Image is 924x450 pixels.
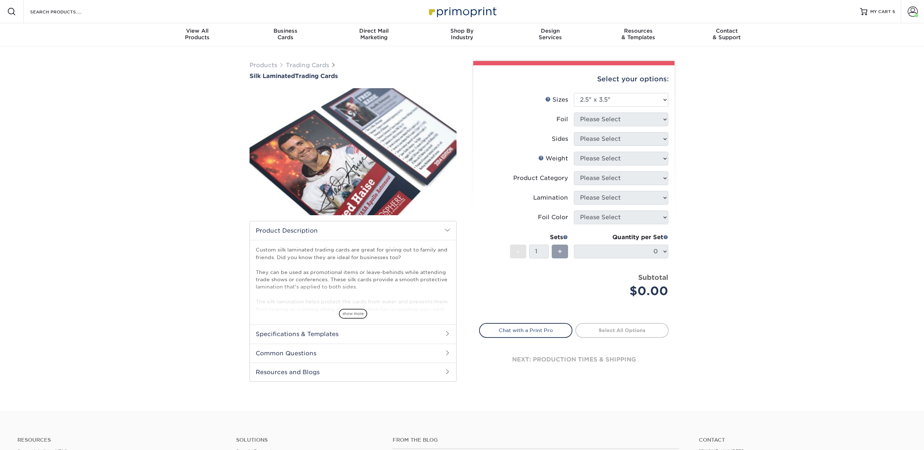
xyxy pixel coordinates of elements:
div: Lamination [533,193,568,202]
div: Industry [418,28,506,41]
input: SEARCH PRODUCTS..... [29,7,100,16]
div: & Templates [594,28,682,41]
div: Quantity per Set [574,233,668,242]
a: View AllProducts [153,23,242,46]
img: Primoprint [426,4,498,19]
h2: Specifications & Templates [250,324,456,343]
div: Cards [242,28,330,41]
div: next: production times & shipping [479,338,669,381]
a: BusinessCards [242,23,330,46]
span: Business [242,28,330,34]
span: show more [339,309,367,319]
div: Product Category [513,174,568,183]
a: Direct MailMarketing [330,23,418,46]
div: & Support [682,28,771,41]
div: Products [153,28,242,41]
span: MY CART [870,9,891,15]
h4: Resources [17,437,225,443]
span: Design [506,28,594,34]
div: Weight [538,154,568,163]
h4: Solutions [236,437,381,443]
div: Marketing [330,28,418,41]
span: Resources [594,28,682,34]
a: Chat with a Print Pro [479,323,572,337]
span: Contact [682,28,771,34]
div: Foil Color [538,213,568,222]
a: Products [250,62,277,69]
h2: Product Description [250,221,456,240]
a: Trading Cards [286,62,329,69]
span: 5 [892,9,895,14]
span: + [558,246,562,257]
a: Select All Options [575,323,669,337]
div: Sides [552,135,568,143]
a: DesignServices [506,23,594,46]
a: Resources& Templates [594,23,682,46]
p: Custom silk laminated trading cards are great for giving out to family and friends. Did you know ... [256,246,450,320]
img: Silk Laminated 01 [250,80,457,223]
div: Sets [510,233,568,242]
a: Contact [699,437,907,443]
div: Foil [556,115,568,124]
span: - [516,246,520,257]
span: Silk Laminated [250,73,295,79]
a: Shop ByIndustry [418,23,506,46]
span: Shop By [418,28,506,34]
h1: Trading Cards [250,73,457,79]
div: $0.00 [579,282,668,300]
a: Contact& Support [682,23,771,46]
h2: Resources and Blogs [250,363,456,381]
h4: From the Blog [393,437,679,443]
div: Sizes [545,95,568,104]
a: Silk LaminatedTrading Cards [250,73,457,79]
span: Direct Mail [330,28,418,34]
div: Select your options: [479,65,669,93]
div: Services [506,28,594,41]
span: View All [153,28,242,34]
h2: Common Questions [250,344,456,363]
strong: Subtotal [638,273,668,281]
